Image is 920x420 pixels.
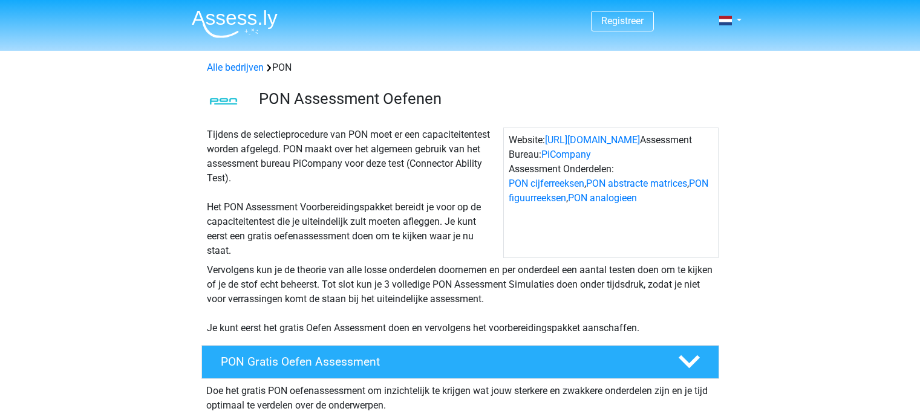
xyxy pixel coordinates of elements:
[586,178,687,189] a: PON abstracte matrices
[192,10,278,38] img: Assessly
[201,379,719,413] div: Doe het gratis PON oefenassessment om inzichtelijk te krijgen wat jouw sterkere en zwakkere onder...
[202,128,503,258] div: Tijdens de selectieprocedure van PON moet er een capaciteitentest worden afgelegd. PON maakt over...
[259,89,710,108] h3: PON Assessment Oefenen
[503,128,719,258] div: Website: Assessment Bureau: Assessment Onderdelen: , , ,
[221,355,659,369] h4: PON Gratis Oefen Assessment
[545,134,640,146] a: [URL][DOMAIN_NAME]
[541,149,591,160] a: PiCompany
[202,263,719,335] div: Vervolgens kun je de theorie van alle losse onderdelen doornemen en per onderdeel een aantal test...
[509,178,584,189] a: PON cijferreeksen
[197,345,724,379] a: PON Gratis Oefen Assessment
[202,60,719,75] div: PON
[207,62,264,73] a: Alle bedrijven
[601,15,644,27] a: Registreer
[568,192,637,204] a: PON analogieen
[509,178,708,204] a: PON figuurreeksen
